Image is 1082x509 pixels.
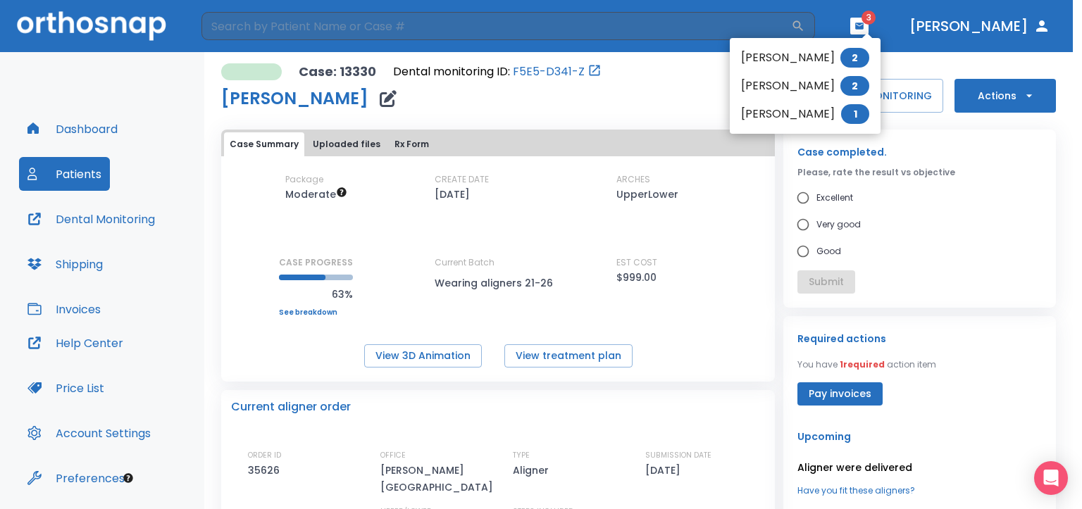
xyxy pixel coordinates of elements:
[730,72,881,100] li: [PERSON_NAME]
[840,76,869,96] span: 2
[840,48,869,68] span: 2
[1034,461,1068,495] div: Open Intercom Messenger
[730,100,881,128] li: [PERSON_NAME]
[730,44,881,72] li: [PERSON_NAME]
[841,104,869,124] span: 1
